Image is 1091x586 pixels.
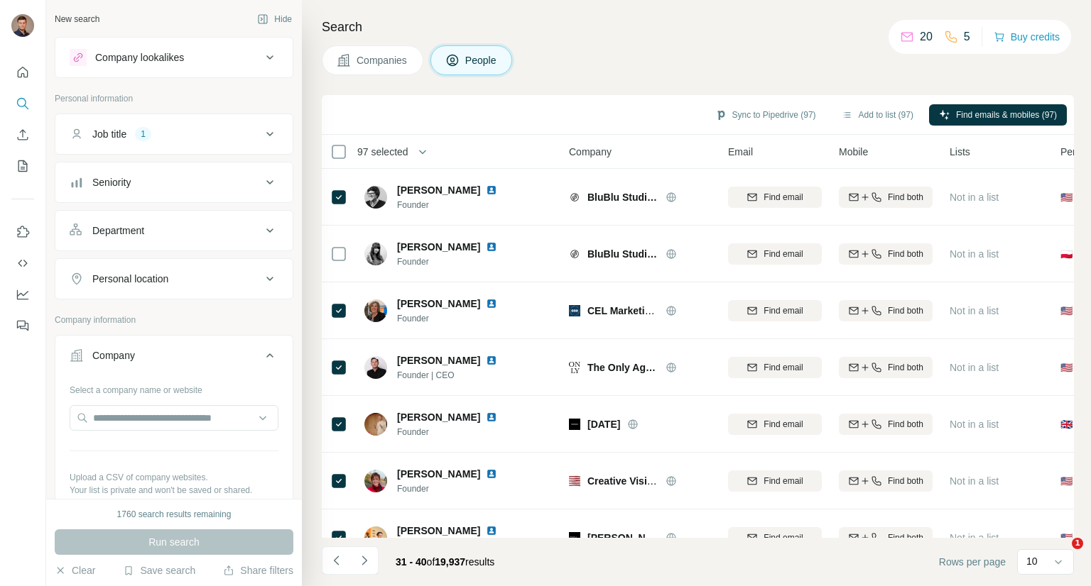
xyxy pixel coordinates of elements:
[247,9,302,30] button: Hide
[357,53,408,67] span: Companies
[728,527,822,548] button: Find email
[839,527,933,548] button: Find both
[95,50,184,65] div: Company lookalikes
[397,353,480,367] span: [PERSON_NAME]
[397,524,480,538] span: [PERSON_NAME]
[55,40,293,74] button: Company lookalikes
[1060,474,1073,488] span: 🇺🇸
[920,28,933,45] p: 20
[92,127,126,141] div: Job title
[465,53,498,67] span: People
[839,470,933,492] button: Find both
[117,508,232,521] div: 1760 search results remaining
[1060,304,1073,318] span: 🇺🇸
[1060,417,1073,431] span: 🇬🇧
[569,419,580,430] img: Logo of Thursday
[486,468,497,480] img: LinkedIn logo
[397,426,514,438] span: Founder
[950,248,999,260] span: Not in a list
[888,418,923,431] span: Find both
[11,153,34,179] button: My lists
[950,305,999,316] span: Not in a list
[569,362,580,373] img: Logo of The Only Agency
[55,262,293,296] button: Personal location
[364,243,387,265] img: Avatar
[1060,360,1073,375] span: 🇺🇸
[1026,554,1038,568] p: 10
[486,355,497,366] img: LinkedIn logo
[569,248,580,260] img: Logo of BluBlu Studios
[11,60,34,85] button: Quick start
[587,190,658,204] span: BluBlu Studios
[764,191,803,204] span: Find email
[11,14,34,37] img: Avatar
[92,348,135,363] div: Company
[55,165,293,199] button: Seniority
[397,467,480,481] span: [PERSON_NAME]
[11,313,34,338] button: Feedback
[92,272,168,286] div: Personal location
[397,297,480,311] span: [PERSON_NAME]
[397,255,514,268] span: Founder
[950,419,999,430] span: Not in a list
[1060,247,1073,261] span: 🇵🇱
[486,241,497,253] img: LinkedIn logo
[397,482,514,495] span: Founder
[396,556,427,568] span: 31 - 40
[569,475,580,487] img: Logo of Creative Visions Foundation
[569,192,580,203] img: Logo of BluBlu Studios
[569,532,580,543] img: Logo of Jessica Silverman
[135,128,151,140] div: 1
[888,361,923,374] span: Find both
[764,361,803,374] span: Find email
[587,417,620,431] span: [DATE]
[839,145,868,159] span: Mobile
[486,525,497,536] img: LinkedIn logo
[728,300,822,321] button: Find email
[92,223,144,238] div: Department
[728,243,822,265] button: Find email
[364,356,387,379] img: Avatar
[486,298,497,309] img: LinkedIn logo
[55,13,99,26] div: New search
[364,186,387,209] img: Avatar
[55,214,293,248] button: Department
[11,122,34,148] button: Enrich CSV
[728,470,822,492] button: Find email
[950,145,970,159] span: Lists
[929,104,1067,126] button: Find emails & mobiles (97)
[70,471,278,484] p: Upload a CSV of company websites.
[397,183,480,197] span: [PERSON_NAME]
[587,305,710,316] span: CEL Marketing PR Design
[587,475,722,487] span: Creative Visions Foundation
[55,92,293,105] p: Personal information
[357,145,408,159] span: 97 selected
[55,338,293,378] button: Company
[994,27,1060,47] button: Buy credits
[956,109,1057,121] span: Find emails & mobiles (97)
[396,556,494,568] span: results
[950,532,999,543] span: Not in a list
[55,563,95,577] button: Clear
[839,243,933,265] button: Find both
[888,304,923,317] span: Find both
[764,304,803,317] span: Find email
[728,145,753,159] span: Email
[70,378,278,397] div: Select a company name or website
[587,247,658,261] span: BluBlu Studios
[587,360,658,375] span: The Only Agency
[764,531,803,544] span: Find email
[223,563,293,577] button: Share filters
[728,187,822,208] button: Find email
[1043,538,1077,572] iframe: Intercom live chat
[92,175,131,189] div: Seniority
[435,556,465,568] span: 19,937
[486,411,497,423] img: LinkedIn logo
[950,192,999,203] span: Not in a list
[569,145,612,159] span: Company
[1072,538,1083,549] span: 1
[728,357,822,378] button: Find email
[888,475,923,487] span: Find both
[705,104,826,126] button: Sync to Pipedrive (97)
[486,184,497,196] img: LinkedIn logo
